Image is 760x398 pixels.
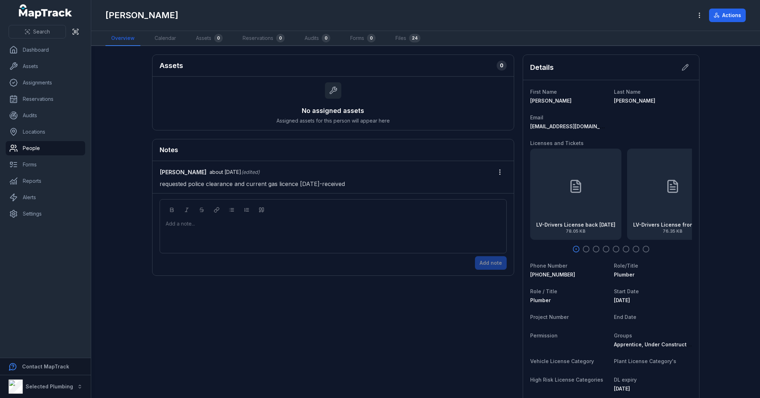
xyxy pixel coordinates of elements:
a: Audits [6,108,85,123]
a: Forms0 [345,31,381,46]
span: Last Name [614,89,641,95]
div: 0 [367,34,376,42]
span: [PERSON_NAME] [614,98,655,104]
span: Plumber [530,297,551,303]
button: Search [9,25,66,38]
span: [EMAIL_ADDRESS][DOMAIN_NAME] [530,123,616,129]
span: Role / Title [530,288,557,294]
a: Reports [6,174,85,188]
time: 5/20/2029, 12:00:00 AM [614,386,630,392]
a: Dashboard [6,43,85,57]
span: Apprentice, Under Construction [614,341,694,347]
span: [DATE] [614,386,630,392]
a: Settings [6,207,85,221]
h3: Notes [160,145,178,155]
a: Reservations [6,92,85,106]
strong: LV-Drivers License back [DATE] [536,221,615,228]
span: Search [33,28,50,35]
div: 0 [276,34,285,42]
div: 0 [322,34,330,42]
strong: Selected Plumbing [26,383,73,389]
a: Assignments [6,76,85,90]
p: requested police clearance and current gas licence [DATE]-received [160,179,507,189]
a: Calendar [149,31,182,46]
h2: Details [530,62,554,72]
a: Reservations0 [237,31,290,46]
a: People [6,141,85,155]
span: Phone Number [530,263,567,269]
button: Actions [709,9,746,22]
span: about [DATE] [210,169,241,175]
a: Overview [105,31,140,46]
strong: LV-Drivers License front [DATE] [633,221,712,228]
div: 0 [214,34,223,42]
strong: [PERSON_NAME] [160,168,207,176]
div: 24 [409,34,420,42]
span: Groups [614,332,632,338]
a: Forms [6,157,85,172]
span: [PERSON_NAME] [530,98,572,104]
span: End Date [614,314,636,320]
span: 78.05 KB [536,228,615,234]
span: Permission [530,332,558,338]
span: Project Number [530,314,569,320]
span: First Name [530,89,557,95]
a: Audits0 [299,31,336,46]
a: MapTrack [19,4,72,19]
div: 0 [497,61,507,71]
a: Locations [6,125,85,139]
span: Assigned assets for this person will appear here [276,117,390,124]
span: Licenses and Tickets [530,140,584,146]
time: 9/4/2023, 12:00:00 AM [614,297,630,303]
span: (edited) [241,169,260,175]
span: Plumber [614,272,635,278]
span: Email [530,114,543,120]
span: [DATE] [614,297,630,303]
span: 76.35 KB [633,228,712,234]
a: Alerts [6,190,85,205]
h3: No assigned assets [302,106,364,116]
span: Start Date [614,288,639,294]
a: Files24 [390,31,426,46]
span: Vehicle License Category [530,358,594,364]
span: High Risk License Categories [530,377,603,383]
a: Assets0 [190,31,228,46]
time: 7/14/2025, 10:33:43 AM [210,169,241,175]
span: [PHONE_NUMBER] [530,272,575,278]
span: Plant License Category's [614,358,676,364]
h2: Assets [160,61,183,71]
span: Role/Title [614,263,638,269]
strong: Contact MapTrack [22,363,69,369]
h1: [PERSON_NAME] [105,10,178,21]
a: Assets [6,59,85,73]
span: DL expiry [614,377,637,383]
